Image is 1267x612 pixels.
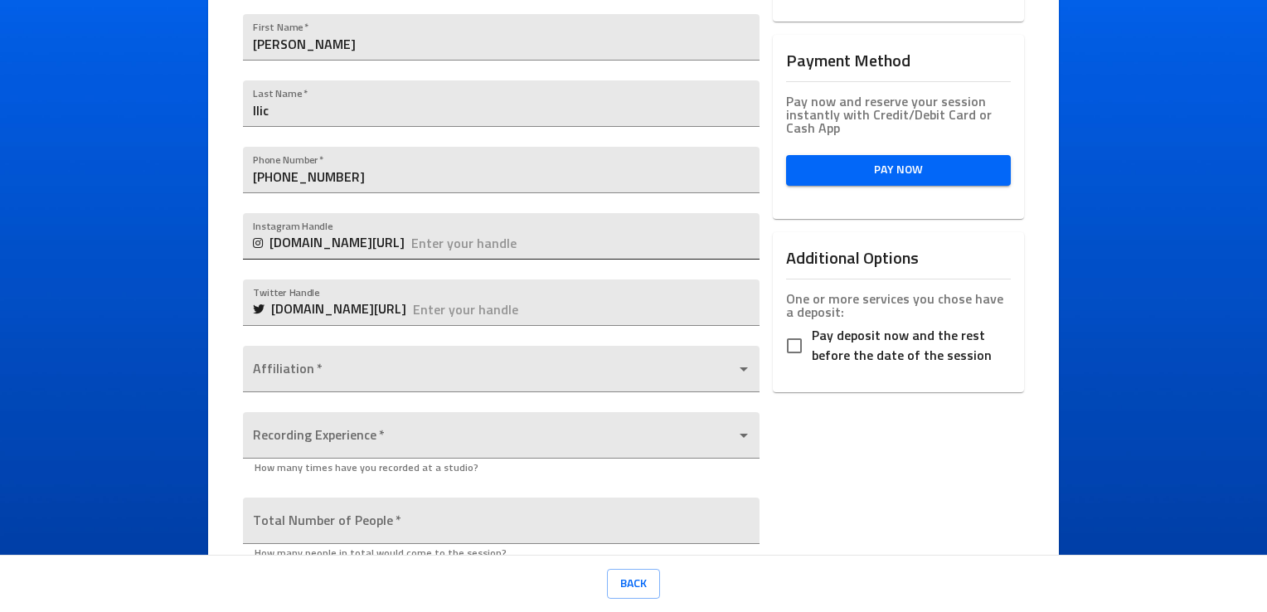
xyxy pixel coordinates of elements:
input: Enter your phone number [243,147,759,193]
legend: Pay now and reserve your session instantly with Credit/Debit Card or Cash App [786,95,1011,135]
button: Pay Now [786,155,1011,186]
span: Back [620,574,647,595]
h6: Additional Options [786,245,1011,272]
p: How many times have you recorded at a studio? [255,461,747,478]
span: Pay Now [799,160,998,181]
div: ​ [243,346,759,392]
input: John [243,14,759,61]
input: Enter your handle [413,279,759,326]
div: position [786,326,1011,372]
input: Smith [243,80,759,127]
div: ​ [243,412,759,459]
h6: Payment Method [786,48,1011,75]
legend: One or more services you chose have a deposit: [786,293,1011,319]
button: Back [607,569,660,600]
span: Pay deposit now and the rest before the date of the session [812,326,998,366]
p: How many people in total would come to the session? [255,546,747,563]
input: Enter your handle [411,213,759,260]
